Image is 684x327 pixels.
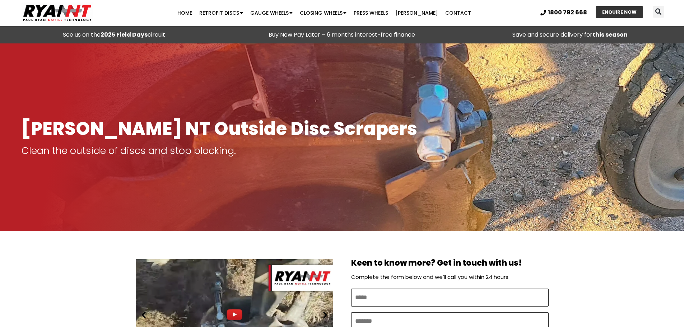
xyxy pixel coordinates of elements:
[350,6,392,20] a: Press Wheels
[321,310,330,319] div: Next slide
[101,31,148,39] a: 2025 Field Days
[296,6,350,20] a: Closing Wheels
[351,272,549,282] p: Complete the form below and we’ll call you within 24 hours.
[442,6,475,20] a: Contact
[392,6,442,20] a: [PERSON_NAME]
[22,2,93,24] img: Ryan NT logo
[132,6,516,20] nav: Menu
[540,10,587,15] a: 1800 792 668
[174,6,196,20] a: Home
[548,10,587,15] span: 1800 792 668
[22,146,662,156] p: Clean the outside of discs and stop blocking.
[596,6,643,18] a: ENQUIRE NOW
[247,6,296,20] a: Gauge Wheels
[232,30,452,40] p: Buy Now Pay Later – 6 months interest-free finance
[592,31,628,39] strong: this season
[139,310,148,319] div: Previous slide
[22,119,662,139] h1: [PERSON_NAME] NT Outside Disc Scrapers
[351,258,549,268] h2: Keen to know more? Get in touch with us!
[4,30,224,40] div: See us on the circuit
[653,6,664,18] div: Search
[196,6,247,20] a: Retrofit Discs
[602,10,637,14] span: ENQUIRE NOW
[460,30,680,40] p: Save and secure delivery for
